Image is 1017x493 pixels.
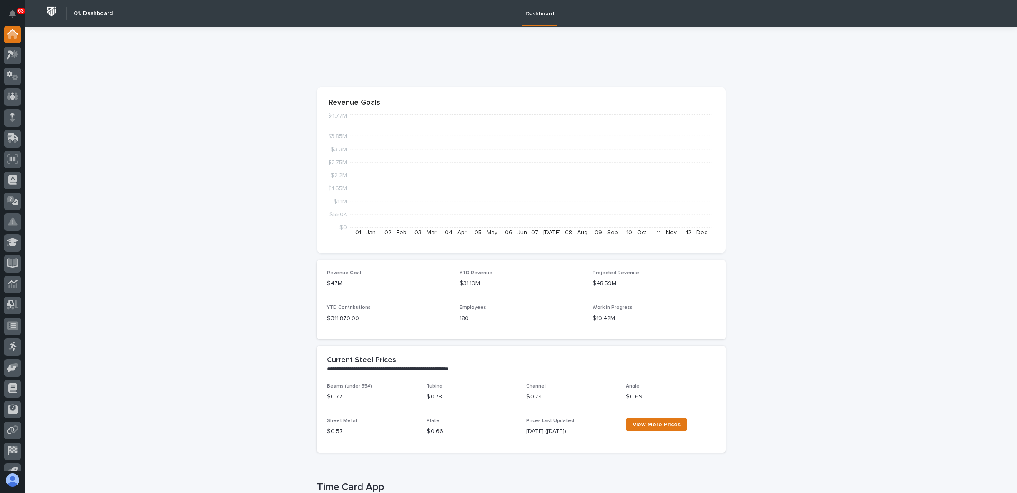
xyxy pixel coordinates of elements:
[531,230,561,235] text: 07 - [DATE]
[10,10,21,23] div: Notifications63
[633,422,681,428] span: View More Prices
[4,5,21,23] button: Notifications
[328,160,347,165] tspan: $2.75M
[460,279,583,288] p: $31.19M
[526,393,616,401] p: $ 0.74
[384,230,407,235] text: 02 - Feb
[593,314,716,323] p: $19.42M
[626,384,640,389] span: Angle
[329,212,347,218] tspan: $550K
[505,230,527,235] text: 06 - Jun
[427,384,442,389] span: Tubing
[355,230,375,235] text: 01 - Jan
[327,384,372,389] span: Beams (under 55#)
[339,225,347,230] tspan: $0
[565,230,587,235] text: 08 - Aug
[327,418,357,423] span: Sheet Metal
[526,384,546,389] span: Channel
[595,230,618,235] text: 09 - Sep
[427,393,516,401] p: $ 0.78
[593,305,633,310] span: Work in Progress
[474,230,497,235] text: 05 - May
[327,113,347,119] tspan: $4.77M
[526,427,616,436] p: [DATE] ([DATE])
[327,427,417,436] p: $ 0.57
[331,147,347,153] tspan: $3.3M
[460,305,486,310] span: Employees
[331,173,347,178] tspan: $2.2M
[445,230,467,235] text: 04 - Apr
[460,270,492,275] span: YTD Revenue
[328,186,347,192] tspan: $1.65M
[44,4,59,19] img: Workspace Logo
[327,393,417,401] p: $ 0.77
[74,10,113,17] h2: 01. Dashboard
[686,230,707,235] text: 12 - Dec
[626,418,687,431] a: View More Prices
[334,199,347,205] tspan: $1.1M
[626,393,716,401] p: $ 0.69
[329,98,714,108] p: Revenue Goals
[327,279,450,288] p: $47M
[414,230,437,235] text: 03 - Mar
[327,314,450,323] p: $ 311,870.00
[18,8,24,14] p: 63
[427,427,516,436] p: $ 0.66
[327,305,371,310] span: YTD Contributions
[327,356,396,365] h2: Current Steel Prices
[327,270,361,275] span: Revenue Goal
[526,418,574,423] span: Prices Last Updated
[593,279,716,288] p: $48.59M
[427,418,439,423] span: Plate
[327,134,347,140] tspan: $3.85M
[460,314,583,323] p: 180
[4,471,21,489] button: users-avatar
[656,230,676,235] text: 11 - Nov
[593,270,639,275] span: Projected Revenue
[626,230,646,235] text: 10 - Oct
